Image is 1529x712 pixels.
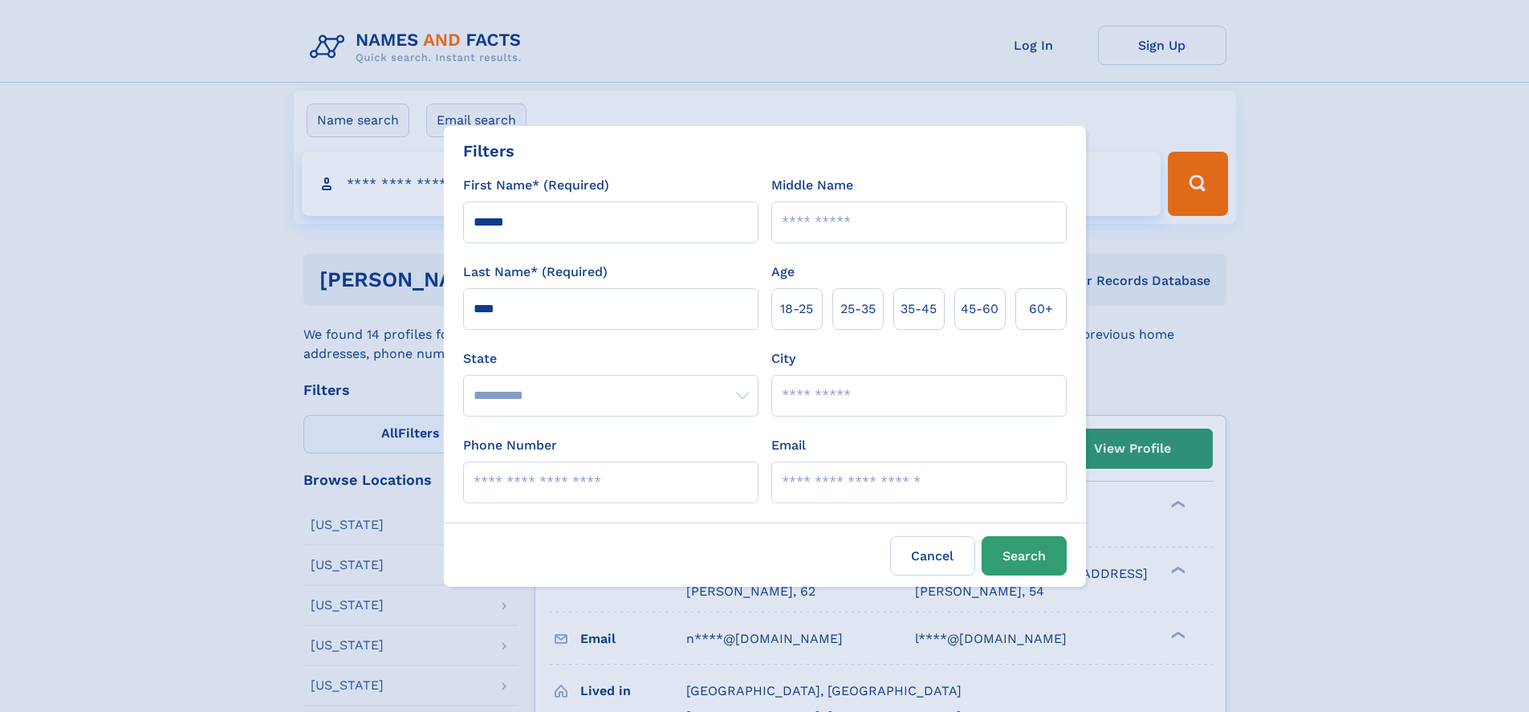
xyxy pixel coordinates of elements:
[1029,299,1053,319] span: 60+
[771,349,795,368] label: City
[463,262,608,282] label: Last Name* (Required)
[463,349,758,368] label: State
[982,536,1067,576] button: Search
[961,299,998,319] span: 45‑60
[463,139,514,163] div: Filters
[890,536,975,576] label: Cancel
[771,436,806,455] label: Email
[901,299,937,319] span: 35‑45
[780,299,813,319] span: 18‑25
[840,299,876,319] span: 25‑35
[771,176,853,195] label: Middle Name
[771,262,795,282] label: Age
[463,176,609,195] label: First Name* (Required)
[463,436,557,455] label: Phone Number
